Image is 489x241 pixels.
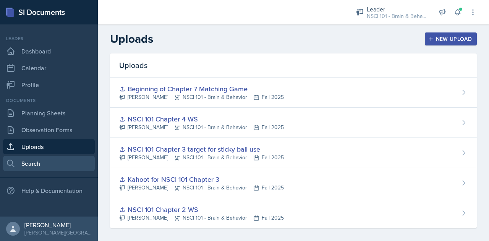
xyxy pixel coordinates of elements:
a: Dashboard [3,44,95,59]
a: Observation Forms [3,122,95,137]
a: NSCI 101 Chapter 3 target for sticky ball use [PERSON_NAME]NSCI 101 - Brain & BehaviorFall 2025 [110,138,477,168]
div: [PERSON_NAME][GEOGRAPHIC_DATA] [24,229,92,236]
div: [PERSON_NAME] NSCI 101 - Brain & Behavior Fall 2025 [119,184,284,192]
button: New Upload [425,32,477,45]
a: Planning Sheets [3,105,95,121]
div: Leader [367,5,428,14]
div: Beginning of Chapter 7 Matching Game [119,84,284,94]
div: Help & Documentation [3,183,95,198]
div: Documents [3,97,95,104]
a: Uploads [3,139,95,154]
div: [PERSON_NAME] NSCI 101 - Brain & Behavior Fall 2025 [119,123,284,131]
div: [PERSON_NAME] NSCI 101 - Brain & Behavior Fall 2025 [119,93,284,101]
a: NSCI 101 Chapter 2 WS [PERSON_NAME]NSCI 101 - Brain & BehaviorFall 2025 [110,198,477,228]
a: Calendar [3,60,95,76]
div: NSCI 101 Chapter 4 WS [119,114,284,124]
a: Beginning of Chapter 7 Matching Game [PERSON_NAME]NSCI 101 - Brain & BehaviorFall 2025 [110,78,477,108]
a: Search [3,156,95,171]
div: [PERSON_NAME] [24,221,92,229]
a: NSCI 101 Chapter 4 WS [PERSON_NAME]NSCI 101 - Brain & BehaviorFall 2025 [110,108,477,138]
div: [PERSON_NAME] NSCI 101 - Brain & Behavior Fall 2025 [119,154,284,162]
div: Kahoot for NSCI 101 Chapter 3 [119,174,284,184]
div: [PERSON_NAME] NSCI 101 - Brain & Behavior Fall 2025 [119,214,284,222]
div: NSCI 101 Chapter 3 target for sticky ball use [119,144,284,154]
a: Kahoot for NSCI 101 Chapter 3 [PERSON_NAME]NSCI 101 - Brain & BehaviorFall 2025 [110,168,477,198]
div: NSCI 101 Chapter 2 WS [119,204,284,215]
h2: Uploads [110,32,153,46]
div: Leader [3,35,95,42]
div: NSCI 101 - Brain & Behavior / Fall 2025 [367,12,428,20]
a: Profile [3,77,95,92]
div: New Upload [430,36,472,42]
div: Uploads [110,53,477,78]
